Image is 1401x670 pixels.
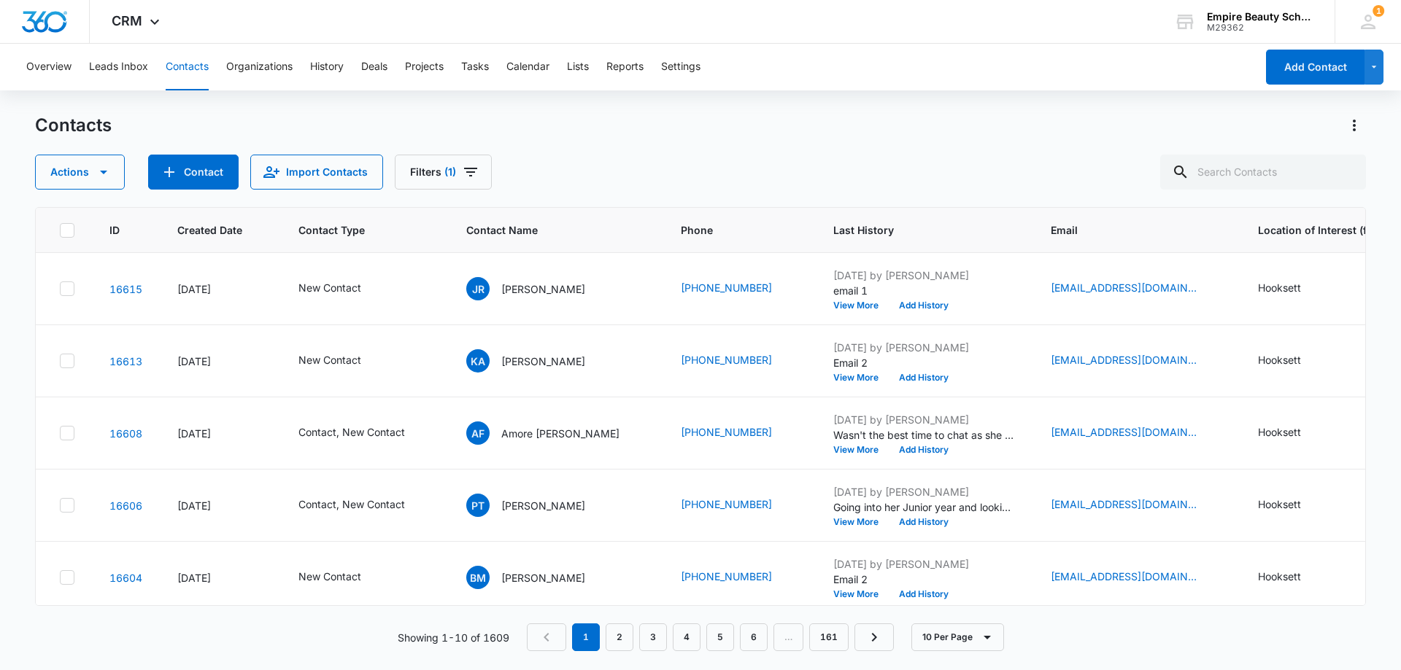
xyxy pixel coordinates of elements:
a: Next Page [854,623,894,651]
div: [DATE] [177,281,263,297]
div: Phone - (603) 264-9982 - Select to Edit Field [681,280,798,297]
span: JR [466,277,490,300]
div: Location of Interest (for FB ad integration) - Hooksett - Select to Edit Field [1258,569,1327,586]
a: Page 4 [673,623,700,651]
button: View More [833,518,889,526]
p: [DATE] by [PERSON_NAME] [833,412,1016,427]
div: Hooksett [1258,569,1301,584]
h1: Contacts [35,114,112,136]
div: Hooksett [1258,352,1301,367]
a: Page 3 [639,623,667,651]
p: email 1 [833,283,1016,298]
button: Reports [606,44,644,90]
a: [EMAIL_ADDRESS][DOMAIN_NAME] [1051,280,1197,295]
p: [PERSON_NAME] [501,281,585,297]
p: Email 2 [833,572,1016,587]
span: (1) [444,167,456,177]
p: [DATE] by [PERSON_NAME] [833,268,1016,283]
button: Import Contacts [250,155,383,190]
a: [PHONE_NUMBER] [681,424,772,440]
span: Email [1051,222,1202,238]
div: New Contact [298,280,361,295]
div: Contact Type - New Contact - Select to Edit Field [298,352,387,370]
a: [PHONE_NUMBER] [681,569,772,584]
div: Phone - (603) 670-6960 - Select to Edit Field [681,496,798,514]
div: Location of Interest (for FB ad integration) - Hooksett - Select to Edit Field [1258,424,1327,442]
div: Contact Type - New Contact - Select to Edit Field [298,280,387,297]
div: Location of Interest (for FB ad integration) - Hooksett - Select to Edit Field [1258,280,1327,297]
p: Wasn't the best time to chat as she was currently on her way into work - Better day/time to chat ... [833,427,1016,443]
button: Add History [889,445,959,454]
div: Phone - (603) 633-0335 - Select to Edit Field [681,352,798,370]
span: Created Date [177,222,242,238]
a: [EMAIL_ADDRESS][DOMAIN_NAME] [1051,569,1197,584]
a: Navigate to contact details page for Paige Trow [109,499,142,512]
div: [DATE] [177,354,263,369]
button: View More [833,590,889,599]
div: [DATE] [177,570,263,585]
button: Organizations [226,44,293,90]
a: [PHONE_NUMBER] [681,280,772,295]
p: [DATE] by [PERSON_NAME] [833,556,1016,572]
a: Page 6 [740,623,768,651]
p: [PERSON_NAME] [501,570,585,585]
span: Contact Type [298,222,410,238]
nav: Pagination [527,623,894,651]
div: [DATE] [177,426,263,441]
div: notifications count [1373,5,1384,17]
span: Phone [681,222,777,238]
p: [PERSON_NAME] [501,498,585,513]
input: Search Contacts [1160,155,1366,190]
p: Going into her Junior year and looking for more info. Provided FT/PT/EVE schedules and let her kn... [833,499,1016,515]
div: Hooksett [1258,496,1301,512]
button: History [310,44,344,90]
em: 1 [572,623,600,651]
p: Showing 1-10 of 1609 [398,630,509,645]
div: Email - amorelfannon@gmail.com - Select to Edit Field [1051,424,1223,442]
a: Navigate to contact details page for Breanna Moore [109,572,142,584]
p: [DATE] by [PERSON_NAME] [833,484,1016,499]
div: Contact Type - Contact, New Contact - Select to Edit Field [298,496,431,514]
span: BM [466,566,490,589]
div: Email - trowpaige@gmail.com - Select to Edit Field [1051,496,1223,514]
a: [EMAIL_ADDRESS][DOMAIN_NAME] [1051,352,1197,367]
div: Email - roxybre82@gmail.com - Select to Edit Field [1051,569,1223,586]
span: KA [466,349,490,373]
button: View More [833,373,889,382]
button: Calendar [506,44,549,90]
div: account name [1207,11,1313,23]
span: PT [466,494,490,517]
div: Contact Name - Kimberly Abely - Select to Edit Field [466,349,611,373]
button: Overview [26,44,72,90]
div: Location of Interest (for FB ad integration) - Hooksett - Select to Edit Field [1258,496,1327,514]
button: Add Contact [148,155,239,190]
a: Navigate to contact details page for Kimberly Abely [109,355,142,367]
div: Email - kabely55@gmail.com - Select to Edit Field [1051,352,1223,370]
span: CRM [112,13,142,28]
button: View More [833,301,889,310]
div: Location of Interest (for FB ad integration) - Hooksett - Select to Edit Field [1258,352,1327,370]
span: Contact Name [466,222,625,238]
button: Contacts [166,44,209,90]
p: [DATE] by [PERSON_NAME] [833,340,1016,355]
div: [DATE] [177,498,263,513]
a: [EMAIL_ADDRESS][DOMAIN_NAME] [1051,424,1197,440]
p: Amore [PERSON_NAME] [501,426,620,441]
button: Actions [35,155,125,190]
button: Add History [889,518,959,526]
a: [PHONE_NUMBER] [681,496,772,512]
span: ID [109,222,121,238]
button: Leads Inbox [89,44,148,90]
div: Phone - (603) 212-8047 - Select to Edit Field [681,424,798,442]
button: Add Contact [1266,50,1365,85]
a: Page 2 [606,623,633,651]
span: AF [466,421,490,445]
div: Contact Name - Breanna Moore - Select to Edit Field [466,566,611,589]
div: Contact Name - Amore Fannon - Select to Edit Field [466,421,646,445]
div: account id [1207,23,1313,33]
div: Contact Type - New Contact - Select to Edit Field [298,569,387,586]
div: Hooksett [1258,280,1301,295]
button: Lists [567,44,589,90]
div: Hooksett [1258,424,1301,440]
button: 10 Per Page [911,623,1004,651]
